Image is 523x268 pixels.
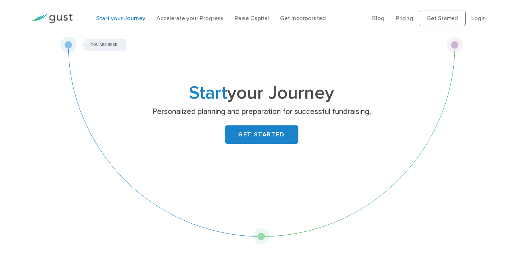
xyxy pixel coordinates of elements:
h1: your Journey [117,85,407,102]
p: Personalized planning and preparation for successful fundraising. [119,107,404,117]
a: GET STARTED [225,125,298,144]
a: Get Started [419,11,466,26]
span: Start [189,82,227,104]
img: Gust Logo [32,14,73,23]
a: Start your Journey [96,15,145,22]
a: Blog [372,15,385,22]
a: Raise Capital [235,15,269,22]
a: Pricing [396,15,413,22]
a: Login [471,15,486,22]
a: Get Incorporated [280,15,326,22]
a: Accelerate your Progress [156,15,224,22]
